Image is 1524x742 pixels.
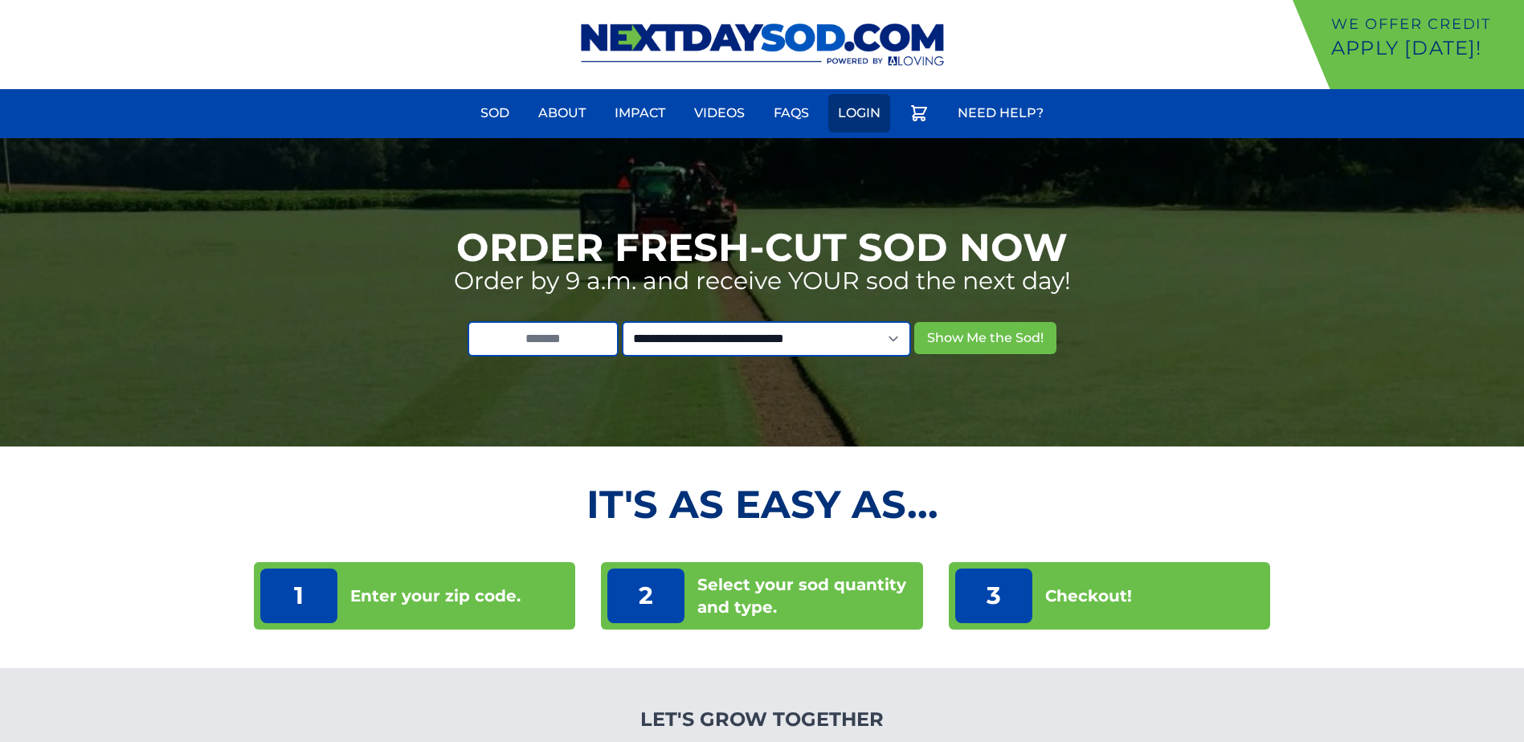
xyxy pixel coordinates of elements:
p: 2 [607,569,684,623]
p: 1 [260,569,337,623]
a: Need Help? [948,94,1053,132]
p: 3 [955,569,1032,623]
a: Login [828,94,890,132]
a: Videos [684,94,754,132]
p: We offer Credit [1331,13,1518,35]
a: Sod [471,94,519,132]
a: Impact [605,94,675,132]
p: Enter your zip code. [350,585,521,607]
p: Order by 9 a.m. and receive YOUR sod the next day! [454,267,1071,296]
p: Select your sod quantity and type. [697,573,916,618]
button: Show Me the Sod! [914,322,1056,354]
a: About [529,94,595,132]
a: FAQs [764,94,819,132]
h4: Let's Grow Together [554,707,970,732]
p: Apply [DATE]! [1331,35,1518,61]
h1: Order Fresh-Cut Sod Now [456,228,1068,267]
p: Checkout! [1045,585,1132,607]
h2: It's as Easy As... [254,485,1270,524]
